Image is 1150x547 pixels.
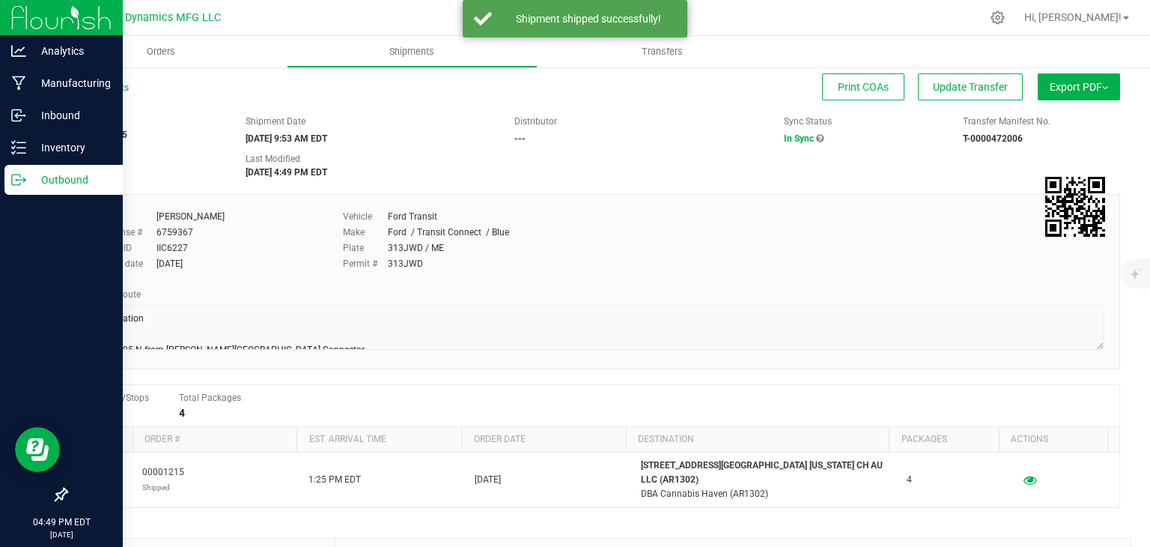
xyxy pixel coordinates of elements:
span: In Sync [784,133,814,144]
th: Est. arrival time [296,427,461,453]
button: Print COAs [822,73,904,100]
button: Update Transfer [918,73,1023,100]
span: Orders [127,45,195,58]
div: Ford Transit [388,210,437,223]
div: Manage settings [988,10,1007,25]
iframe: Resource center [15,427,60,472]
div: Ford / Transit Connect / Blue [388,226,509,239]
span: Transfers [621,45,703,58]
span: Shipments [369,45,454,58]
inline-svg: Manufacturing [11,76,26,91]
qrcode: 20250922-005 [1045,177,1105,237]
p: Inbound [26,106,116,124]
p: Analytics [26,42,116,60]
p: Outbound [26,171,116,189]
a: Shipments [287,36,538,67]
div: [DATE] [156,257,183,271]
span: 1:25 PM EDT [308,473,361,487]
strong: [DATE] 9:53 AM EDT [246,133,327,144]
div: Shipment shipped successfully! [500,11,676,26]
span: Modern Dynamics MFG LLC [85,11,221,24]
span: 00001215 [142,465,184,494]
span: 4 [907,473,912,487]
span: Shipment # [66,115,223,128]
label: Vehicle [343,210,388,223]
th: Destination [626,427,889,453]
th: Order # [133,427,297,453]
a: Orders [36,36,287,67]
inline-svg: Analytics [11,43,26,58]
strong: [DATE] 4:49 PM EDT [246,167,327,178]
th: Packages [889,427,998,453]
span: [DATE] [475,473,501,487]
strong: T-0000472006 [963,133,1023,144]
label: Permit # [343,257,388,271]
th: Order date [461,427,626,453]
strong: --- [514,133,526,144]
label: Last Modified [246,152,300,166]
span: Total Packages [179,393,241,403]
inline-svg: Outbound [11,172,26,187]
label: Distributor [514,115,557,128]
span: Update Transfer [933,81,1008,93]
div: 313JWD / ME [388,241,444,255]
span: Print COAs [838,81,889,93]
p: Inventory [26,139,116,157]
div: 313JWD [388,257,423,271]
inline-svg: Inbound [11,108,26,123]
inline-svg: Inventory [11,140,26,155]
div: 6759367 [156,226,193,239]
button: Export PDF [1038,73,1120,100]
p: DBA Cannabis Haven (AR1302) [641,487,889,501]
label: Plate [343,241,388,255]
div: [PERSON_NAME] [156,210,225,223]
p: [DATE] [7,529,116,540]
label: Make [343,226,388,239]
strong: 4 [179,407,185,419]
label: Transfer Manifest No. [963,115,1050,128]
img: Scan me! [1045,177,1105,237]
p: 04:49 PM EDT [7,516,116,529]
p: Manufacturing [26,74,116,92]
label: Shipment Date [246,115,305,128]
div: IIC6227 [156,241,188,255]
p: [STREET_ADDRESS][GEOGRAPHIC_DATA] [US_STATE] CH AU LLC (AR1302) [641,459,889,487]
th: Actions [999,427,1108,453]
span: Hi, [PERSON_NAME]! [1024,11,1122,23]
a: Transfers [538,36,788,67]
label: Sync Status [784,115,832,128]
span: Export PDF [1050,81,1108,93]
p: Shipped [142,480,184,495]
